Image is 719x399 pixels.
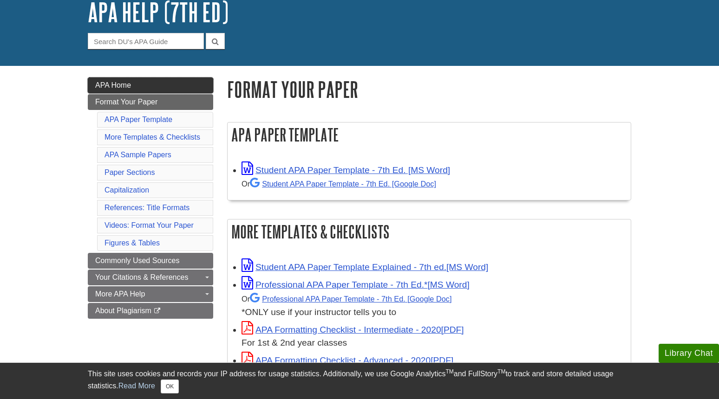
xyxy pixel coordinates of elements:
[250,180,436,188] a: Student APA Paper Template - 7th Ed. [Google Doc]
[88,270,213,285] a: Your Citations & References
[105,116,172,123] a: APA Paper Template
[88,77,213,319] div: Guide Page Menu
[105,186,149,194] a: Capitalization
[242,295,451,303] small: Or
[95,257,179,264] span: Commonly Used Sources
[88,77,213,93] a: APA Home
[242,336,626,350] div: For 1st & 2nd year classes
[228,219,631,244] h2: More Templates & Checklists
[118,382,155,390] a: Read More
[242,180,436,188] small: Or
[250,295,451,303] a: Professional APA Paper Template - 7th Ed.
[88,368,631,393] div: This site uses cookies and records your IP address for usage statistics. Additionally, we use Goo...
[105,168,155,176] a: Paper Sections
[88,94,213,110] a: Format Your Paper
[659,344,719,363] button: Library Chat
[242,165,450,175] a: Link opens in new window
[105,151,171,159] a: APA Sample Papers
[95,307,151,315] span: About Plagiarism
[242,355,453,365] a: Link opens in new window
[95,273,188,281] span: Your Citations & References
[153,308,161,314] i: This link opens in a new window
[242,262,488,272] a: Link opens in new window
[105,221,194,229] a: Videos: Format Your Paper
[95,81,131,89] span: APA Home
[105,204,190,212] a: References: Title Formats
[445,368,453,375] sup: TM
[242,292,626,319] div: *ONLY use if your instructor tells you to
[497,368,505,375] sup: TM
[105,133,200,141] a: More Templates & Checklists
[88,33,204,49] input: Search DU's APA Guide
[88,303,213,319] a: About Plagiarism
[88,286,213,302] a: More APA Help
[161,380,179,393] button: Close
[88,253,213,269] a: Commonly Used Sources
[105,239,160,247] a: Figures & Tables
[95,98,157,106] span: Format Your Paper
[228,122,631,147] h2: APA Paper Template
[242,280,470,290] a: Link opens in new window
[242,325,464,335] a: Link opens in new window
[227,77,631,101] h1: Format Your Paper
[95,290,145,298] span: More APA Help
